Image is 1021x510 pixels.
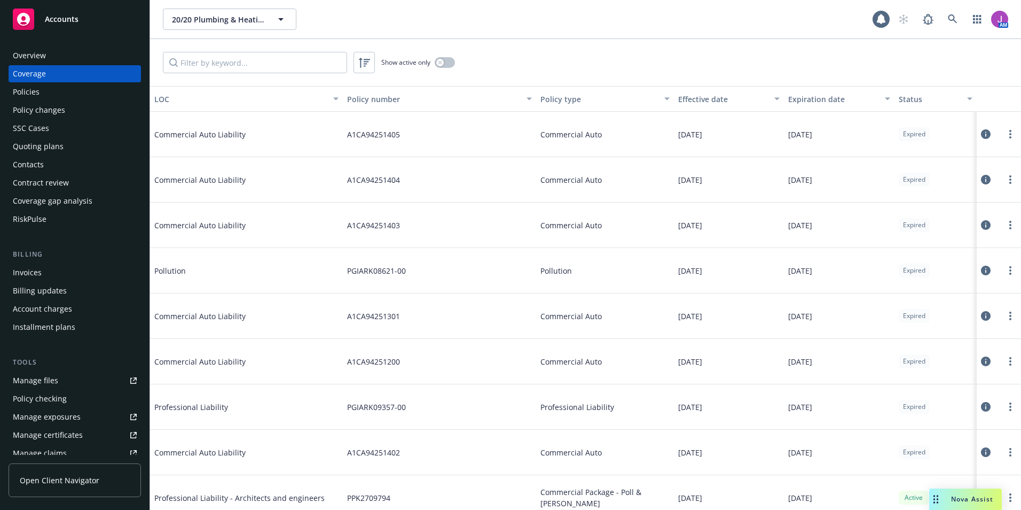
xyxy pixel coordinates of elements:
a: Manage claims [9,445,141,462]
a: Manage files [9,372,141,389]
span: [DATE] [678,129,702,140]
div: Manage files [13,372,58,389]
a: Contacts [9,156,141,173]
span: [DATE] [788,356,812,367]
button: LOC [150,86,343,112]
span: Pollution [540,265,572,276]
span: [DATE] [678,356,702,367]
span: Commercial Auto Liability [154,356,315,367]
div: Tools [9,357,141,368]
div: RiskPulse [13,211,46,228]
span: Commercial Auto [540,129,602,140]
div: Billing [9,249,141,260]
a: more [1004,264,1017,277]
span: Commercial Auto Liability [154,220,315,231]
div: Coverage gap analysis [13,192,92,210]
div: Coverage [13,65,46,82]
a: more [1004,128,1017,141]
div: Installment plans [13,319,75,336]
span: [DATE] [788,492,812,504]
a: Policies [9,83,141,101]
div: Manage certificates [13,427,83,444]
input: Filter by keyword... [163,52,347,73]
span: Professional Liability [540,401,614,413]
button: Effective date [674,86,784,112]
span: [DATE] [678,174,702,186]
span: [DATE] [678,492,702,504]
a: more [1004,446,1017,459]
a: Coverage [9,65,141,82]
span: Professional Liability - Architects and engineers [154,492,325,504]
a: Billing updates [9,282,141,299]
a: more [1004,219,1017,231]
span: Accounts [45,15,78,24]
span: Expired [903,129,925,139]
button: 20/20 Plumbing & Heating, Inc. [163,9,296,30]
a: SSC Cases [9,120,141,137]
span: Commercial Package - Poll & [PERSON_NAME] [540,486,670,509]
span: [DATE] [788,174,812,186]
span: PGIARK08621-00 [347,265,406,276]
span: Expired [903,357,925,366]
span: Expired [903,447,925,457]
div: Status [899,94,961,105]
a: Overview [9,47,141,64]
span: Open Client Navigator [20,475,99,486]
a: Manage exposures [9,408,141,426]
span: Commercial Auto [540,220,602,231]
a: Switch app [967,9,988,30]
button: Expiration date [784,86,894,112]
span: [DATE] [678,311,702,322]
a: Start snowing [893,9,914,30]
span: [DATE] [788,311,812,322]
div: Billing updates [13,282,67,299]
span: Expired [903,220,925,230]
span: A1CA94251403 [347,220,400,231]
div: Policies [13,83,40,101]
span: [DATE] [678,220,702,231]
span: [DATE] [788,220,812,231]
span: Expired [903,402,925,412]
span: Pollution [154,265,315,276]
div: Contacts [13,156,44,173]
span: A1CA94251402 [347,447,400,458]
span: [DATE] [678,447,702,458]
span: [DATE] [788,265,812,276]
a: Policy checking [9,390,141,407]
span: Commercial Auto Liability [154,311,315,322]
a: more [1004,173,1017,186]
span: Expired [903,266,925,275]
a: more [1004,400,1017,413]
div: Effective date [678,94,768,105]
div: Contract review [13,174,69,191]
a: more [1004,310,1017,322]
span: Commercial Auto Liability [154,174,315,186]
a: RiskPulse [9,211,141,228]
a: Report a Bug [917,9,939,30]
span: Nova Assist [951,494,993,504]
a: Search [942,9,963,30]
span: A1CA94251405 [347,129,400,140]
span: A1CA94251404 [347,174,400,186]
a: Manage certificates [9,427,141,444]
span: Commercial Auto [540,447,602,458]
div: Quoting plans [13,138,64,155]
span: Commercial Auto Liability [154,447,315,458]
span: Active [903,493,924,503]
div: Overview [13,47,46,64]
a: Quoting plans [9,138,141,155]
span: Expired [903,311,925,321]
img: photo [991,11,1008,28]
div: Invoices [13,264,42,281]
span: A1CA94251200 [347,356,400,367]
a: Policy changes [9,102,141,119]
span: [DATE] [788,129,812,140]
a: more [1004,491,1017,504]
div: LOC [154,94,327,105]
div: Drag to move [929,489,943,510]
span: Commercial Auto [540,356,602,367]
a: Account charges [9,300,141,318]
div: Expiration date [788,94,878,105]
a: Installment plans [9,319,141,336]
